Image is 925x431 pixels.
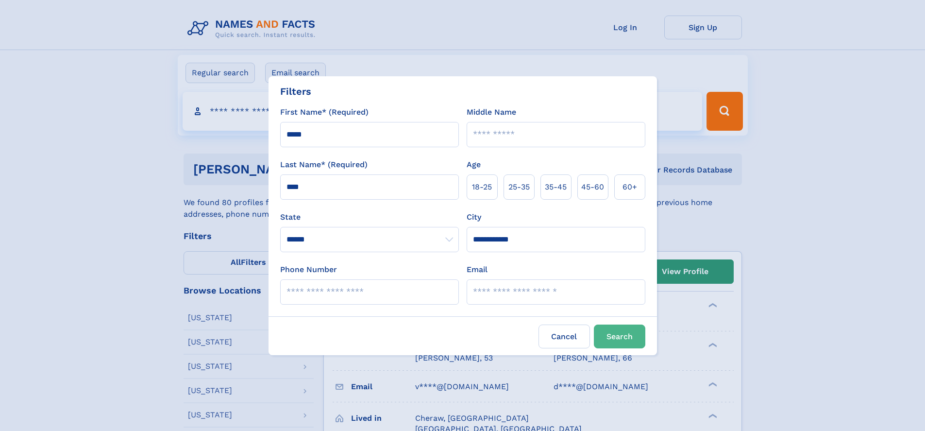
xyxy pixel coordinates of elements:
label: Email [467,264,488,276]
span: 18‑25 [472,181,492,193]
label: Middle Name [467,106,516,118]
label: Age [467,159,481,171]
label: City [467,211,481,223]
span: 25‑35 [508,181,530,193]
span: 35‑45 [545,181,567,193]
span: 45‑60 [581,181,604,193]
label: Last Name* (Required) [280,159,368,171]
div: Filters [280,84,311,99]
label: Phone Number [280,264,337,276]
label: First Name* (Required) [280,106,369,118]
span: 60+ [622,181,637,193]
label: Cancel [538,325,590,348]
label: State [280,211,459,223]
button: Search [594,325,645,348]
